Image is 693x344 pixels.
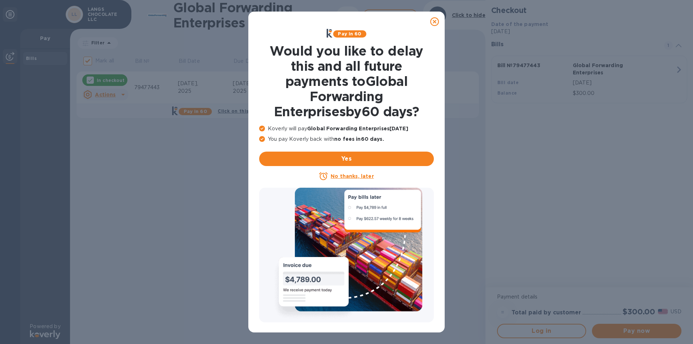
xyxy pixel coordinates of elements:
button: Yes [259,152,434,166]
u: No thanks, later [331,173,374,179]
p: You pay Koverly back with [259,135,434,143]
p: Koverly will pay [259,125,434,132]
b: Global Forwarding Enterprises [DATE] [307,126,408,131]
b: Pay in 60 [338,31,361,36]
b: no fees in 60 days . [334,136,384,142]
span: Yes [265,154,428,163]
h1: Would you like to delay this and all future payments to Global Forwarding Enterprises by 60 days ? [259,43,434,119]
